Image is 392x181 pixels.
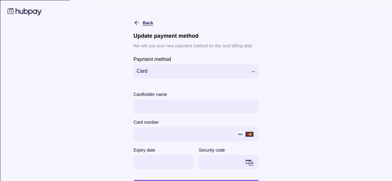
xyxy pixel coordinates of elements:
label: Payment method [133,55,171,62]
label: Security code [199,146,225,153]
label: Cardholder name [133,90,167,98]
p: We will use your new payment method on the next billing date [133,42,259,49]
label: Card number [133,118,159,126]
button: Back [133,19,153,26]
p: Payment method [133,56,171,62]
h1: Update payment method [133,32,259,39]
span: Back [143,20,153,25]
label: Expiry date [133,146,155,153]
